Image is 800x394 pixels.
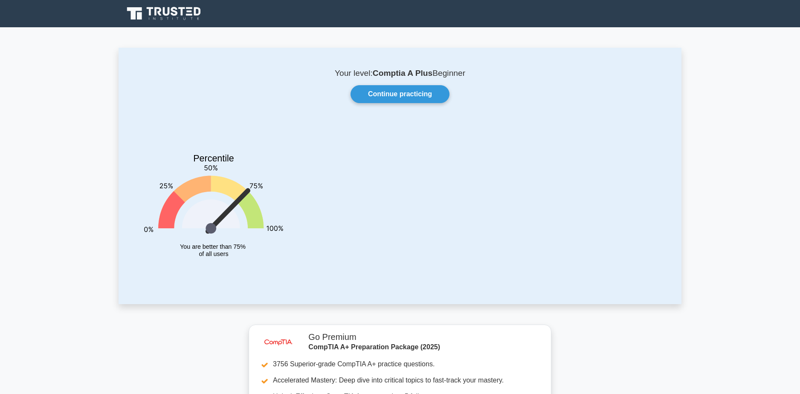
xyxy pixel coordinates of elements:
[193,153,234,164] text: Percentile
[373,69,432,78] b: Comptia A Plus
[180,243,246,250] tspan: You are better than 75%
[351,85,449,103] a: Continue practicing
[139,68,661,78] p: Your level: Beginner
[199,251,228,258] tspan: of all users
